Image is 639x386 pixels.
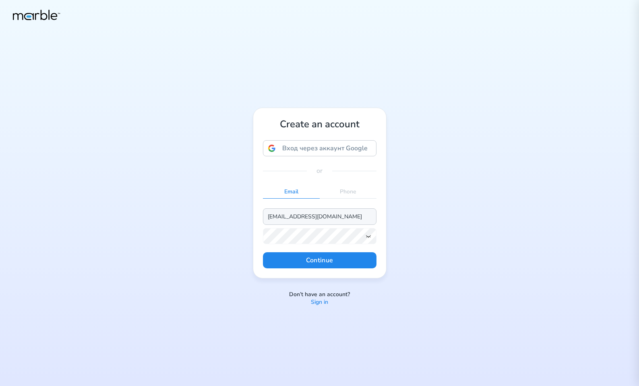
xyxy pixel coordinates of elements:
p: Email [263,185,320,198]
a: Sign in [311,299,328,306]
h1: Create an account [263,118,376,131]
p: or [316,166,323,176]
p: Don’t have an account? [289,291,350,299]
span: Вход через аккаунт Google [279,144,371,153]
p: Phone [320,185,376,198]
div: Вход через аккаунт Google [263,140,376,156]
button: Continue [263,252,376,268]
input: Account email [263,208,376,224]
